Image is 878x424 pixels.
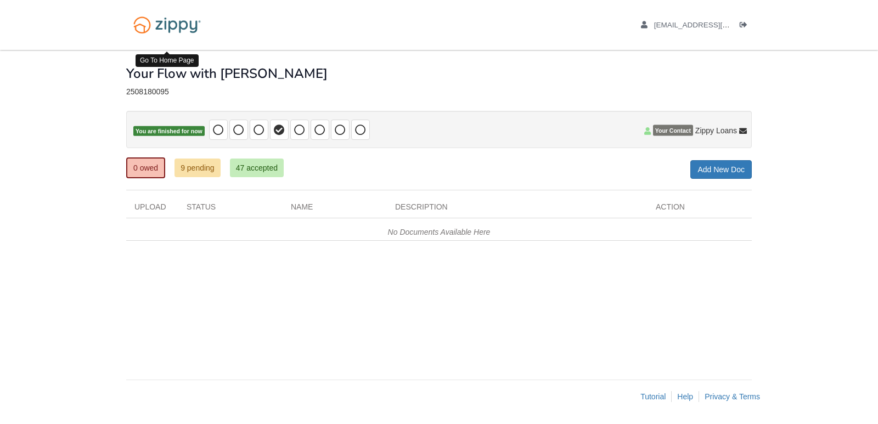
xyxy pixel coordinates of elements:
a: 0 owed [126,157,165,178]
div: 2508180095 [126,87,752,97]
a: 47 accepted [230,159,284,177]
div: Go To Home Page [136,54,199,67]
a: Help [677,392,693,401]
em: No Documents Available Here [388,228,491,236]
div: Upload [126,201,178,218]
a: edit profile [641,21,780,32]
img: Logo [126,11,208,39]
span: You are finished for now [133,126,205,137]
div: Name [283,201,387,218]
h1: Your Flow with [PERSON_NAME] [126,66,328,81]
a: Add New Doc [690,160,752,179]
div: Status [178,201,283,218]
span: adominguez6804@gmail.com [654,21,780,29]
span: Your Contact [653,125,693,136]
a: Tutorial [640,392,666,401]
span: Zippy Loans [695,125,737,136]
div: Action [648,201,752,218]
a: Privacy & Terms [705,392,760,401]
a: Log out [740,21,752,32]
div: Description [387,201,648,218]
a: 9 pending [175,159,221,177]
